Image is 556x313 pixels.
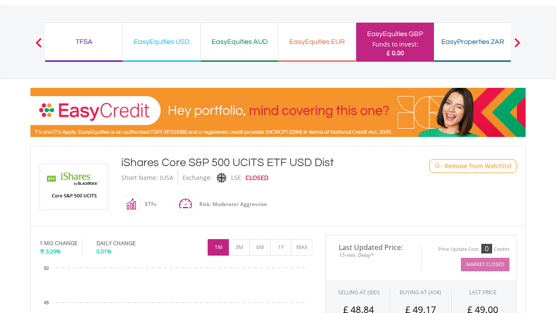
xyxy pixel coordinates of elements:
[195,194,267,215] div: Risk: Moderate/ Aggressive
[141,194,156,215] div: ETFs
[245,170,268,185] div: CLOSED
[44,300,49,305] text: 49
[46,247,61,255] span: 3.29%
[440,162,512,170] span: - Remove from Watchlist
[182,170,212,185] div: Exchange:
[461,258,510,271] button: Market Closed
[361,28,429,40] div: EasyEquities GBP
[121,170,158,185] div: Short Name:
[128,36,195,48] div: EasyEquities USD
[50,36,117,48] div: TFSA
[96,239,165,247] div: DAILY CHANGE
[44,266,49,271] text: 50
[228,239,250,256] button: 3M
[40,239,77,247] div: 1 MO CHANGE
[439,36,506,48] div: EasyProperties ZAR
[481,244,492,253] div: 0
[249,239,271,256] button: 6M
[291,239,312,256] button: MAX
[332,244,414,251] span: Last Updated Price:
[41,164,106,210] img: EQU.GBP.IUSA.png
[96,247,112,255] span: 0.01%
[30,42,47,51] button: Previous
[400,289,441,296] span: BUYING AT (ASK)
[217,173,226,183] img: lse.png
[270,239,291,256] button: 1Y
[206,36,273,48] div: EasyEquities AUD
[208,239,229,256] button: 1M
[387,49,404,57] span: £ 0.00
[338,289,380,296] div: SELLING AT (BID)
[372,40,418,49] div: Funds to invest:
[121,155,394,170] div: iShares Core S&P 500 UCITS ETF USD Dist
[438,246,480,253] div: Price Update Cost:
[469,289,496,296] div: LAST PRICE
[231,170,241,185] div: LSE
[30,88,526,137] img: EasyCredit Promotion Banner
[494,246,510,253] div: Credits
[434,163,440,169] img: Watchlist
[284,36,351,48] div: EasyEquities EUR
[332,251,414,259] span: 15-min. Delay*
[509,42,526,51] button: Next
[429,159,516,173] button: Watchlist - Remove from Watchlist
[160,170,173,185] div: IUSA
